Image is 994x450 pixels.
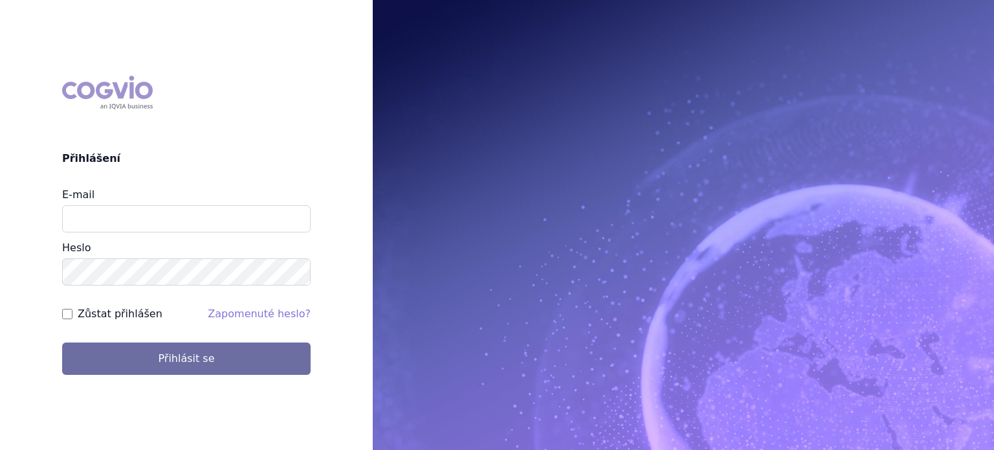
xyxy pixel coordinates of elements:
label: Heslo [62,242,91,254]
a: Zapomenuté heslo? [208,308,311,320]
label: E-mail [62,188,94,201]
label: Zůstat přihlášen [78,306,162,322]
h2: Přihlášení [62,151,311,166]
button: Přihlásit se [62,343,311,375]
div: COGVIO [62,76,153,109]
